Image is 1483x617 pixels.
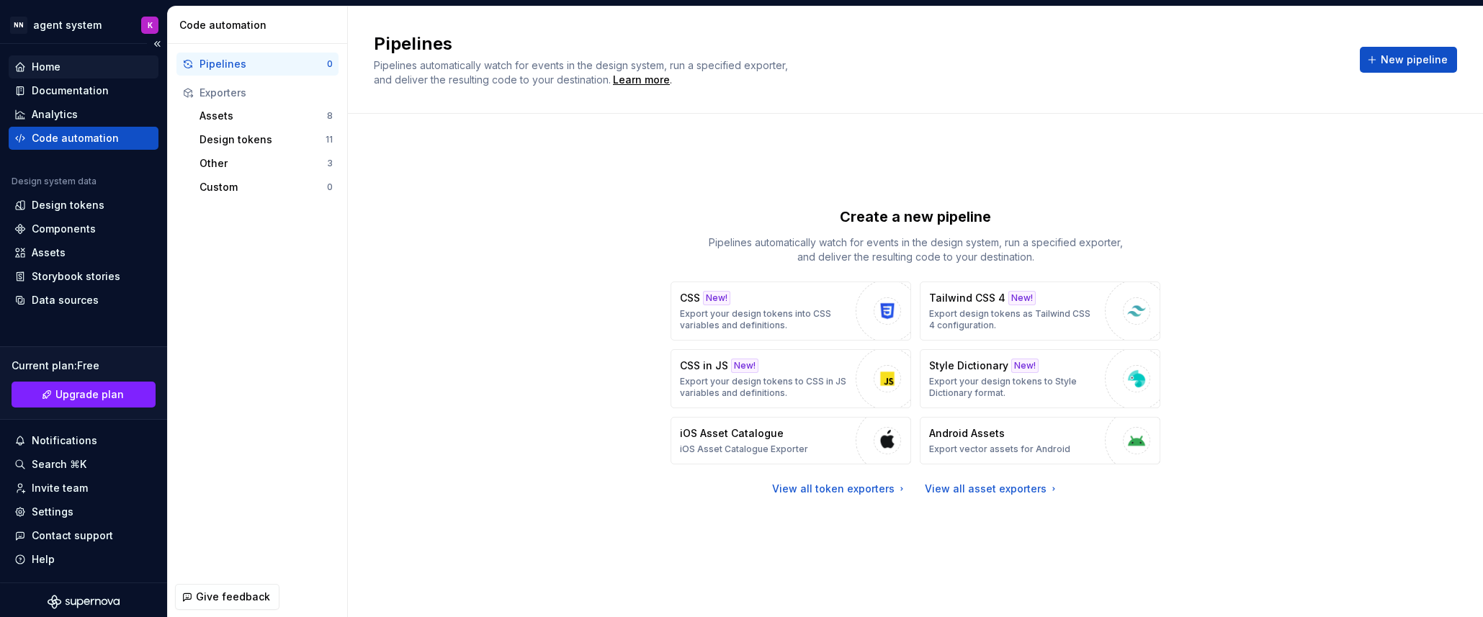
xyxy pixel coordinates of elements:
div: 0 [327,181,333,193]
a: Upgrade plan [12,382,156,407]
div: Code automation [32,131,119,145]
span: . [611,75,672,86]
a: Code automation [9,127,158,150]
a: View all token exporters [772,482,908,496]
div: Storybook stories [32,269,120,284]
p: Pipelines automatically watch for events in the design system, run a specified exporter, and deli... [699,235,1132,264]
span: New pipeline [1381,53,1448,67]
div: NN [10,17,27,34]
div: Pipelines [200,57,327,71]
button: Tailwind CSS 4New!Export design tokens as Tailwind CSS 4 configuration. [920,282,1160,341]
div: Components [32,222,96,236]
p: Android Assets [929,426,1005,441]
p: Export your design tokens to Style Dictionary format. [929,376,1098,399]
p: iOS Asset Catalogue [680,426,784,441]
p: CSS in JS [680,359,728,373]
a: Home [9,55,158,78]
div: Settings [32,505,73,519]
button: Help [9,548,158,571]
p: Export vector assets for Android [929,443,1070,455]
h2: Pipelines [374,32,1343,55]
a: View all asset exporters [925,482,1059,496]
div: Search ⌘K [32,457,86,472]
div: Analytics [32,107,78,122]
div: Code automation [179,18,341,32]
div: 8 [327,110,333,122]
p: Export your design tokens into CSS variables and definitions. [680,308,848,331]
button: Search ⌘K [9,453,158,476]
button: Collapse sidebar [147,34,167,54]
p: Export your design tokens to CSS in JS variables and definitions. [680,376,848,399]
p: Export design tokens as Tailwind CSS 4 configuration. [929,308,1098,331]
button: Pipelines0 [176,53,339,76]
button: CSS in JSNew!Export your design tokens to CSS in JS variables and definitions. [671,349,911,408]
a: Data sources [9,289,158,312]
button: New pipeline [1360,47,1457,73]
a: Learn more [613,73,670,87]
svg: Supernova Logo [48,595,120,609]
span: Upgrade plan [55,387,124,402]
button: Design tokens11 [194,128,339,151]
a: Assets [9,241,158,264]
p: Create a new pipeline [840,207,991,227]
div: Invite team [32,481,88,495]
div: New! [703,291,730,305]
button: iOS Asset CatalogueiOS Asset Catalogue Exporter [671,417,911,464]
a: Analytics [9,103,158,126]
div: 3 [327,158,333,169]
a: Settings [9,500,158,523]
button: Assets8 [194,104,339,127]
div: 0 [327,58,333,70]
div: New! [731,359,758,373]
button: CSSNew!Export your design tokens into CSS variables and definitions. [671,282,911,341]
button: Notifications [9,429,158,452]
p: iOS Asset Catalogue Exporter [680,443,808,455]
a: Invite team [9,477,158,500]
div: Custom [200,180,327,194]
a: Storybook stories [9,265,158,288]
div: agent system [33,18,102,32]
button: Style DictionaryNew!Export your design tokens to Style Dictionary format. [920,349,1160,408]
div: Exporters [200,86,333,100]
div: Other [200,156,327,171]
span: Give feedback [196,590,270,604]
div: Data sources [32,293,99,307]
div: Design tokens [200,132,326,147]
button: NNagent systemK [3,9,164,40]
a: Documentation [9,79,158,102]
a: Components [9,217,158,240]
p: Style Dictionary [929,359,1008,373]
div: 11 [326,134,333,145]
div: Assets [32,246,66,260]
div: Assets [200,109,327,123]
button: Other3 [194,152,339,175]
div: New! [1011,359,1039,373]
div: Home [32,60,61,74]
div: Design system data [12,176,97,187]
button: Contact support [9,524,158,547]
div: Help [32,552,55,567]
div: K [148,19,153,31]
div: Documentation [32,84,109,98]
button: Custom0 [194,176,339,199]
button: Android AssetsExport vector assets for Android [920,417,1160,464]
a: Design tokens [9,194,158,217]
p: Tailwind CSS 4 [929,291,1005,305]
p: CSS [680,291,700,305]
div: Current plan : Free [12,359,156,373]
div: Notifications [32,433,97,448]
div: Contact support [32,528,113,543]
div: Design tokens [32,198,104,212]
span: Pipelines automatically watch for events in the design system, run a specified exporter, and deli... [374,59,791,86]
div: New! [1008,291,1036,305]
button: Give feedback [175,584,279,610]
